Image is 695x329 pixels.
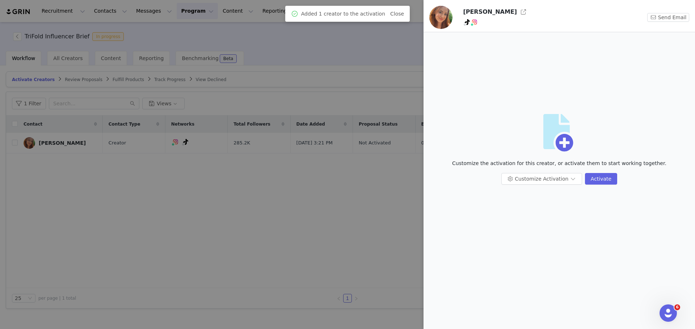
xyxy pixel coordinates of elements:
p: Customize the activation for this creator, or activate them to start working together. [452,160,666,167]
a: Close [390,11,404,17]
button: Activate [585,173,617,185]
h3: [PERSON_NAME] [463,8,517,16]
img: instagram.svg [472,19,477,25]
iframe: Intercom live chat [660,304,677,322]
button: Customize Activation [501,173,582,185]
span: 6 [674,304,680,310]
img: 4b51ca91-345e-418d-bf51-b7f62bf9e99a.jpg [429,6,452,29]
button: Send Email [647,13,689,22]
span: Added 1 creator to the activation [301,10,385,18]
